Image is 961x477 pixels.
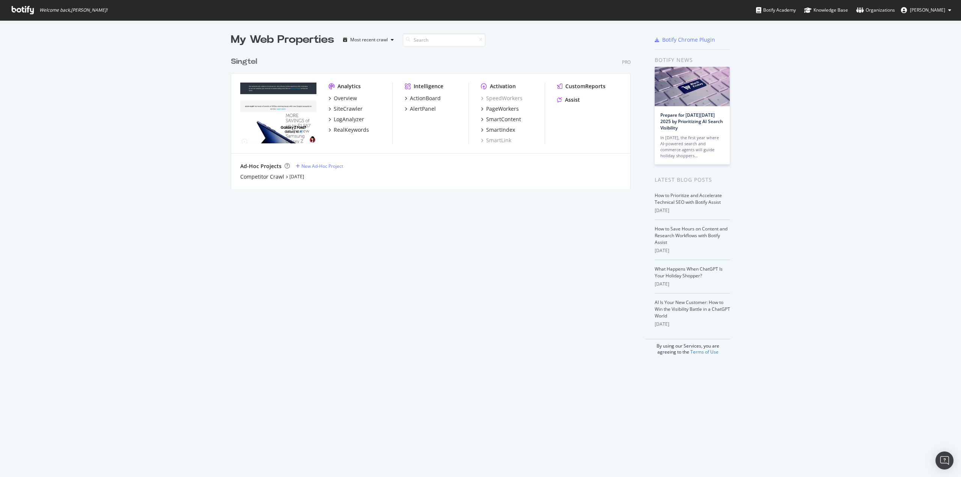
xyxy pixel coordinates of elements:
a: What Happens When ChatGPT Is Your Holiday Shopper? [655,266,723,279]
div: LogAnalyzer [334,116,364,123]
div: By using our Services, you are agreeing to the [645,339,730,355]
div: [DATE] [655,321,730,328]
a: Terms of Use [690,349,718,355]
a: AI Is Your New Customer: How to Win the Visibility Battle in a ChatGPT World [655,299,730,319]
button: Most recent crawl [340,34,397,46]
div: Analytics [337,83,361,90]
div: Ad-Hoc Projects [240,163,282,170]
a: RealKeywords [328,126,369,134]
a: Singtel [231,56,260,67]
div: Knowledge Base [804,6,848,14]
a: New Ad-Hoc Project [296,163,343,169]
a: CustomReports [557,83,606,90]
a: SmartLink [481,137,511,144]
a: How to Prioritize and Accelerate Technical SEO with Botify Assist [655,192,722,205]
div: Overview [334,95,357,102]
div: AlertPanel [410,105,436,113]
div: Latest Blog Posts [655,176,730,184]
a: Competitor Crawl [240,173,284,181]
div: [DATE] [655,207,730,214]
button: [PERSON_NAME] [895,4,957,16]
img: Prepare for Black Friday 2025 by Prioritizing AI Search Visibility [655,67,730,106]
div: SiteCrawler [334,105,363,113]
a: SiteCrawler [328,105,363,113]
div: Assist [565,96,580,104]
div: Intelligence [414,83,443,90]
div: Activation [490,83,516,90]
div: grid [231,47,637,189]
div: SmartContent [486,116,521,123]
div: RealKeywords [334,126,369,134]
div: My Web Properties [231,32,334,47]
div: CustomReports [565,83,606,90]
div: Singtel [231,56,257,67]
div: ActionBoard [410,95,441,102]
a: Botify Chrome Plugin [655,36,715,44]
div: In [DATE], the first year where AI-powered search and commerce agents will guide holiday shoppers… [660,135,724,159]
a: SmartContent [481,116,521,123]
div: New Ad-Hoc Project [301,163,343,169]
div: Open Intercom Messenger [935,451,953,469]
div: [DATE] [655,281,730,287]
a: How to Save Hours on Content and Research Workflows with Botify Assist [655,226,728,245]
a: Overview [328,95,357,102]
a: ActionBoard [405,95,441,102]
div: Botify Chrome Plugin [662,36,715,44]
div: Pro [622,59,631,65]
a: SmartIndex [481,126,515,134]
div: SmartIndex [486,126,515,134]
a: LogAnalyzer [328,116,364,123]
div: Botify news [655,56,730,64]
div: Most recent crawl [350,38,388,42]
a: Assist [557,96,580,104]
a: SpeedWorkers [481,95,523,102]
span: Hin Zi Wong [910,7,945,13]
div: PageWorkers [486,105,519,113]
div: Organizations [856,6,895,14]
div: [DATE] [655,247,730,254]
div: Botify Academy [756,6,796,14]
img: singtel.com [240,83,316,143]
span: Welcome back, [PERSON_NAME] ! [39,7,107,13]
a: Prepare for [DATE][DATE] 2025 by Prioritizing AI Search Visibility [660,112,723,131]
input: Search [403,33,485,47]
a: [DATE] [289,173,304,180]
a: PageWorkers [481,105,519,113]
a: AlertPanel [405,105,436,113]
